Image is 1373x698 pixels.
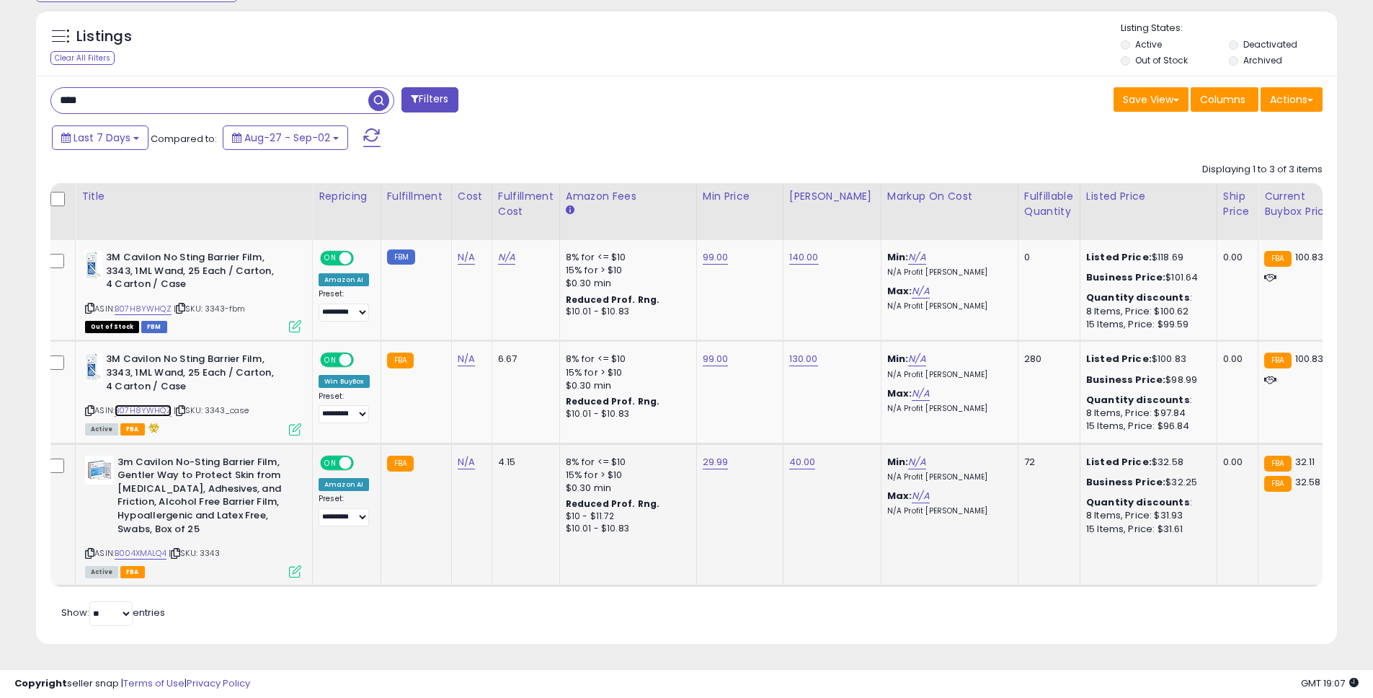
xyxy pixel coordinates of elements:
small: FBA [1264,476,1291,492]
a: Terms of Use [123,676,185,690]
div: Amazon AI [319,273,369,286]
a: N/A [458,352,475,366]
b: Max: [887,386,912,400]
p: N/A Profit [PERSON_NAME] [887,404,1007,414]
div: Fulfillment Cost [498,189,554,219]
p: N/A Profit [PERSON_NAME] [887,301,1007,312]
div: $0.30 min [566,379,685,392]
button: Columns [1191,87,1258,112]
a: N/A [912,386,929,401]
div: 8 Items, Price: $31.93 [1086,509,1206,522]
button: Actions [1261,87,1323,112]
span: 100.83 [1295,352,1324,366]
div: $0.30 min [566,277,685,290]
small: FBA [1264,353,1291,368]
a: N/A [912,489,929,503]
div: 6.67 [498,353,548,366]
p: Listing States: [1121,22,1337,35]
div: 0.00 [1223,251,1247,264]
button: Save View [1114,87,1188,112]
div: $10.01 - $10.83 [566,306,685,318]
label: Out of Stock [1135,54,1188,66]
a: N/A [912,284,929,299]
span: OFF [352,456,375,469]
div: 15% for > $10 [566,366,685,379]
a: N/A [458,250,475,265]
span: OFF [352,354,375,366]
div: Current Buybox Price [1264,189,1338,219]
span: | SKU: 3343 [169,547,220,559]
i: hazardous material [145,423,160,433]
span: ON [321,456,339,469]
span: FBA [120,423,145,436]
div: $98.99 [1086,374,1206,386]
div: $32.58 [1086,456,1206,469]
a: 130.00 [789,352,818,366]
b: Reduced Prof. Rng. [566,293,660,306]
span: Columns [1200,92,1245,107]
div: 0.00 [1223,456,1247,469]
label: Active [1135,38,1162,50]
b: Business Price: [1086,270,1165,284]
b: 3M Cavilon No Sting Barrier Film, 3343, 1ML Wand, 25 Each / Carton, 4 Carton / Case [106,251,281,295]
button: Last 7 Days [52,125,148,150]
p: N/A Profit [PERSON_NAME] [887,268,1007,278]
span: ON [321,354,339,366]
a: N/A [908,352,925,366]
div: Displaying 1 to 3 of 3 items [1202,163,1323,177]
a: 29.99 [703,455,729,469]
small: FBA [387,353,414,368]
p: N/A Profit [PERSON_NAME] [887,506,1007,516]
span: FBA [120,566,145,578]
div: $101.64 [1086,271,1206,284]
div: Min Price [703,189,777,204]
div: 0 [1024,251,1069,264]
span: FBM [141,321,167,333]
span: 100.83 [1295,250,1324,264]
b: Business Price: [1086,373,1165,386]
span: Compared to: [151,132,217,146]
b: Reduced Prof. Rng. [566,395,660,407]
span: | SKU: 3343-fbm [174,303,246,314]
div: ASIN: [85,456,301,576]
div: 8% for <= $10 [566,251,685,264]
b: Max: [887,489,912,503]
span: Last 7 Days [74,131,130,145]
div: Title [81,189,306,204]
img: 41rc2MmNDCL._SL40_.jpg [85,353,102,381]
div: Fulfillable Quantity [1024,189,1074,219]
div: 8 Items, Price: $100.62 [1086,305,1206,318]
a: Privacy Policy [187,676,250,690]
button: Filters [401,87,458,112]
a: 99.00 [703,250,729,265]
div: 0.00 [1223,353,1247,366]
p: N/A Profit [PERSON_NAME] [887,472,1007,482]
div: 15% for > $10 [566,264,685,277]
img: 31A2UTlBFdL._SL40_.jpg [85,456,114,485]
b: Listed Price: [1086,352,1152,366]
div: 4.15 [498,456,548,469]
div: 15% for > $10 [566,469,685,482]
div: : [1086,394,1206,407]
div: Fulfillment [387,189,445,204]
span: OFF [352,252,375,265]
div: Preset: [319,494,370,526]
a: 40.00 [789,455,816,469]
label: Deactivated [1243,38,1297,50]
b: Listed Price: [1086,250,1152,264]
span: All listings currently available for purchase on Amazon [85,423,118,436]
div: Ship Price [1223,189,1252,219]
div: $32.25 [1086,476,1206,489]
div: ASIN: [85,251,301,331]
span: Aug-27 - Sep-02 [244,131,330,145]
a: N/A [908,455,925,469]
a: B07H8YWHQZ [115,303,172,315]
div: Preset: [319,392,370,424]
b: Quantity discounts [1086,495,1190,509]
div: Amazon Fees [566,189,690,204]
div: ASIN: [85,353,301,433]
span: All listings currently available for purchase on Amazon [85,566,118,578]
strong: Copyright [14,676,67,690]
small: FBA [1264,456,1291,472]
a: N/A [458,455,475,469]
